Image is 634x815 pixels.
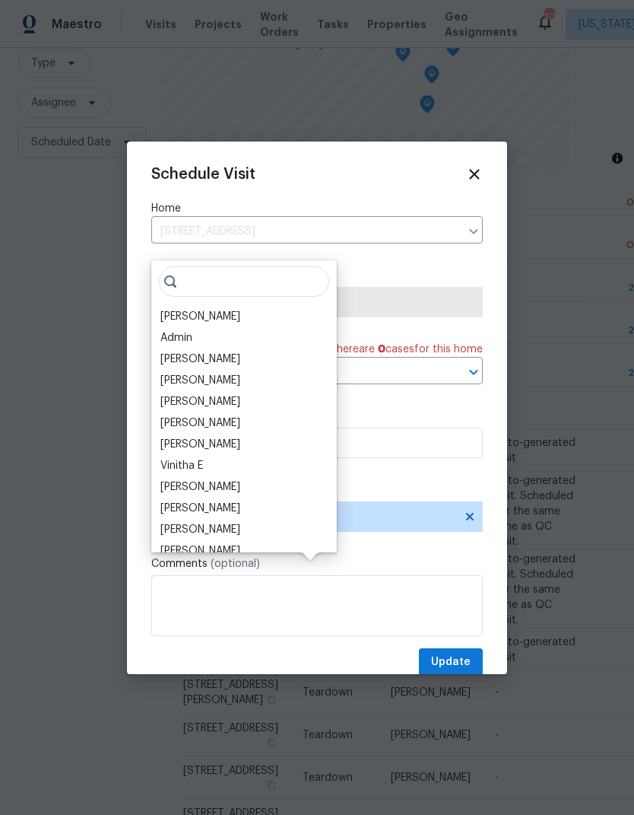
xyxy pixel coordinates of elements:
div: Vinitha E [160,458,203,473]
div: [PERSON_NAME] [160,352,240,367]
span: There are case s for this home [330,342,483,357]
div: Admin [160,330,192,345]
input: Enter in an address [151,220,460,244]
button: Open [463,361,484,383]
label: Comments [151,556,483,571]
div: [PERSON_NAME] [160,501,240,516]
div: [PERSON_NAME] [160,543,240,559]
span: Schedule Visit [151,167,255,182]
div: [PERSON_NAME] [160,522,240,537]
div: [PERSON_NAME] [160,394,240,409]
div: [PERSON_NAME] [160,373,240,388]
button: Update [419,648,483,677]
span: (optional) [211,559,260,569]
div: [PERSON_NAME] [160,415,240,431]
div: [PERSON_NAME] [160,309,240,324]
span: 0 [378,344,385,355]
div: [PERSON_NAME] [160,479,240,495]
label: Home [151,201,483,216]
div: [PERSON_NAME] [160,437,240,452]
span: Close [466,166,483,183]
span: Update [431,653,471,672]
